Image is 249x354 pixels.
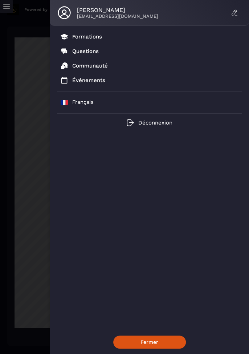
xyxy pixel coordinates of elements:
[61,33,102,40] a: Formations
[61,48,99,55] a: Questions
[61,62,108,69] a: Communauté
[77,7,224,13] h3: [PERSON_NAME]
[72,48,99,54] p: Questions
[72,77,105,84] p: Événements
[72,33,102,40] p: Formations
[61,77,105,84] a: Événements
[138,119,172,126] p: Déconnexion
[113,335,186,349] button: Fermer
[77,13,224,19] p: [EMAIL_ADDRESS][DOMAIN_NAME]
[72,62,108,69] p: Communauté
[72,99,94,106] p: Français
